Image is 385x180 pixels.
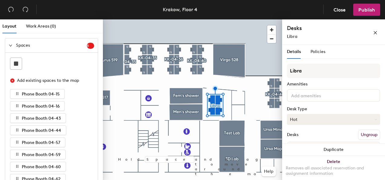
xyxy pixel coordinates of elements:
button: Phone Booth 04-43 [10,113,66,123]
span: Phone Booth 04-43 [22,116,61,121]
button: Phone Booth 04-15 [10,89,65,99]
button: Duplicate [282,144,385,156]
span: Phone Booth 04-59 [22,152,61,157]
div: Krakow, Floor 4 [163,6,197,13]
span: Policies [311,49,325,54]
span: Work Areas (0) [26,24,56,29]
button: Ungroup [358,130,380,140]
span: Name [288,143,307,154]
span: Phone Booth 04-16 [22,104,60,109]
button: Phone Booth 04-16 [10,101,65,111]
div: Add existing spaces to the map [17,77,89,84]
span: undo [8,6,14,12]
button: Redo (⌘ + ⇧ + Z) [19,4,31,16]
button: Close [328,4,351,16]
span: Phone Booth 04-15 [22,92,60,97]
span: Details [287,49,301,54]
div: Desk Type [287,107,380,112]
div: Amenities [287,82,380,87]
span: Layout [2,24,16,29]
button: Publish [353,4,380,16]
span: expanded [9,44,12,47]
button: Phone Booth 04-60 [10,162,66,172]
div: Desks [287,132,298,137]
div: Removes all associated reservation and assignment information [286,165,381,176]
button: Phone Booth 04-59 [10,150,66,159]
span: close [373,31,377,35]
span: Phone Booth 04-44 [22,128,61,133]
span: Libra [287,34,298,39]
button: Help [262,167,276,176]
input: Add amenities [290,92,344,99]
span: Publish [358,7,375,13]
button: Undo (⌘ + Z) [5,4,17,16]
sup: 8 [87,43,94,49]
span: close-circle [10,78,15,83]
span: Close [334,7,346,13]
button: Phone Booth 04-44 [10,125,66,135]
span: 8 [87,44,94,48]
span: Phone Booth 04-60 [22,164,61,169]
span: Spaces [16,38,87,52]
button: Hot [287,114,380,125]
span: Phone Booth 04-57 [22,140,60,145]
h4: Desks [287,24,354,32]
button: Phone Booth 04-57 [10,138,65,147]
